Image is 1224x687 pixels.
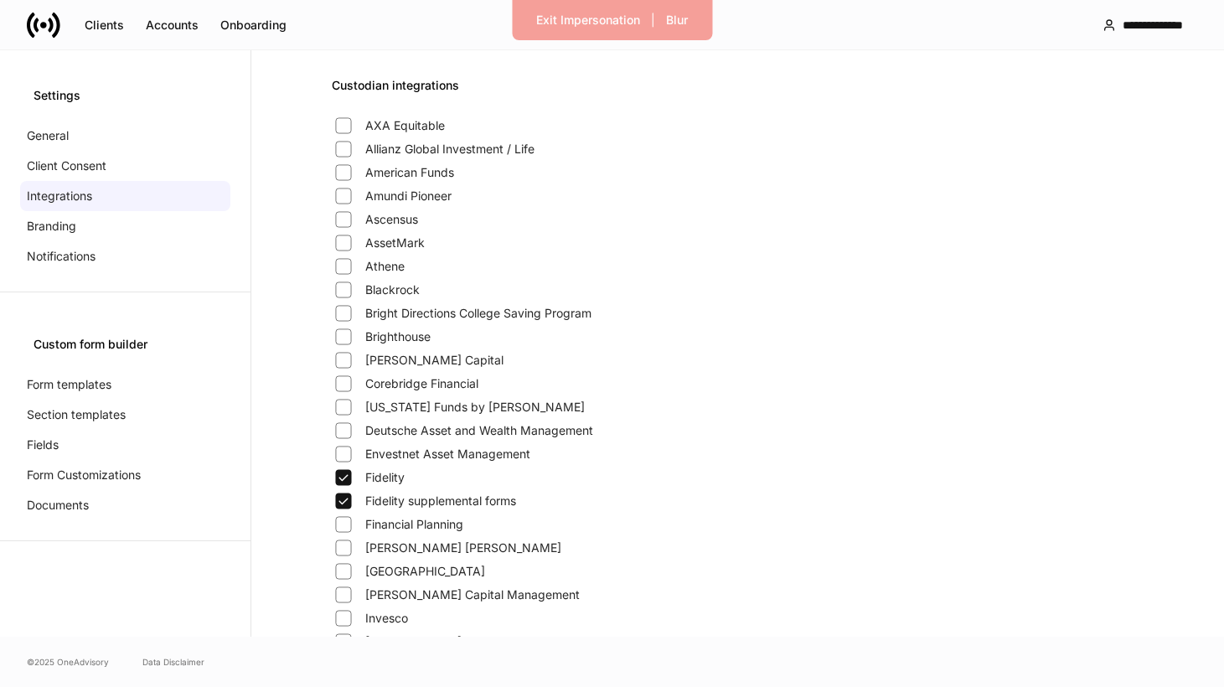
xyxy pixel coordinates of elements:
p: Section templates [27,406,126,423]
p: Form Customizations [27,467,141,483]
a: Branding [20,211,230,241]
div: Custom form builder [34,336,217,353]
a: Client Consent [20,151,230,181]
span: [GEOGRAPHIC_DATA] [365,563,485,580]
span: [PERSON_NAME] Capital Management [365,586,580,603]
span: [PERSON_NAME] Capital [365,352,504,369]
span: AssetMark [365,235,425,251]
span: Allianz Global Investment / Life [365,141,535,158]
button: Blur [655,7,699,34]
p: Integrations [27,188,92,204]
span: Corebridge Financial [365,375,478,392]
button: Accounts [135,12,209,39]
div: Exit Impersonation [536,12,640,28]
div: Onboarding [220,17,287,34]
span: Blackrock [365,282,420,298]
span: Bright Directions College Saving Program [365,305,591,322]
span: Ascensus [365,211,418,228]
button: Onboarding [209,12,297,39]
p: General [27,127,69,144]
span: [PERSON_NAME] National [365,633,510,650]
span: Amundi Pioneer [365,188,452,204]
a: Form templates [20,369,230,400]
a: Documents [20,490,230,520]
span: American Funds [365,164,454,181]
p: Documents [27,497,89,514]
div: Accounts [146,17,199,34]
a: General [20,121,230,151]
div: Settings [34,87,217,104]
a: Data Disclaimer [142,655,204,669]
span: Fidelity [365,469,405,486]
a: Section templates [20,400,230,430]
span: Financial Planning [365,516,463,533]
a: Fields [20,430,230,460]
button: Exit Impersonation [525,7,651,34]
span: Envestnet Asset Management [365,446,530,462]
span: Athene [365,258,405,275]
a: Integrations [20,181,230,211]
p: Fields [27,436,59,453]
a: Form Customizations [20,460,230,490]
span: Deutsche Asset and Wealth Management [365,422,593,439]
span: [US_STATE] Funds by [PERSON_NAME] [365,399,585,416]
div: Custodian integrations [332,77,1144,114]
p: Client Consent [27,158,106,174]
p: Form templates [27,376,111,393]
a: Notifications [20,241,230,271]
span: Fidelity supplemental forms [365,493,516,509]
p: Branding [27,218,76,235]
span: AXA Equitable [365,117,445,134]
div: Blur [666,12,688,28]
div: Clients [85,17,124,34]
span: Invesco [365,610,408,627]
span: © 2025 OneAdvisory [27,655,109,669]
span: Brighthouse [365,328,431,345]
p: Notifications [27,248,96,265]
button: Clients [74,12,135,39]
span: [PERSON_NAME] [PERSON_NAME] [365,540,561,556]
